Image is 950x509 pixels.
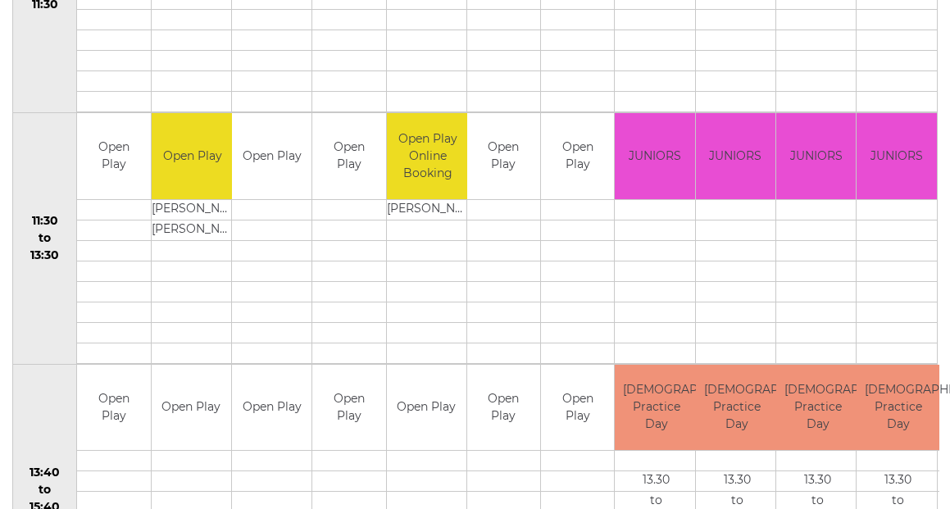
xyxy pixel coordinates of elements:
[387,365,466,451] td: Open Play
[467,113,540,199] td: Open Play
[615,471,698,492] td: 13.30
[541,365,614,451] td: Open Play
[387,113,470,199] td: Open Play Online Booking
[696,471,779,492] td: 13.30
[776,113,856,199] td: JUNIORS
[232,365,311,451] td: Open Play
[696,113,775,199] td: JUNIORS
[776,365,859,451] td: [DEMOGRAPHIC_DATA] Practice Day
[615,113,694,199] td: JUNIORS
[541,113,614,199] td: Open Play
[857,113,937,199] td: JUNIORS
[13,113,77,365] td: 11:30 to 13:30
[387,199,470,220] td: [PERSON_NAME]
[152,220,234,240] td: [PERSON_NAME]
[696,365,779,451] td: [DEMOGRAPHIC_DATA] Practice Day
[615,365,698,451] td: [DEMOGRAPHIC_DATA] Practice Day
[857,471,939,492] td: 13.30
[152,113,234,199] td: Open Play
[857,365,939,451] td: [DEMOGRAPHIC_DATA] Practice Day
[152,199,234,220] td: [PERSON_NAME]
[467,365,540,451] td: Open Play
[312,365,385,451] td: Open Play
[232,113,311,199] td: Open Play
[77,113,150,199] td: Open Play
[312,113,385,199] td: Open Play
[77,365,150,451] td: Open Play
[152,365,231,451] td: Open Play
[776,471,859,492] td: 13.30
